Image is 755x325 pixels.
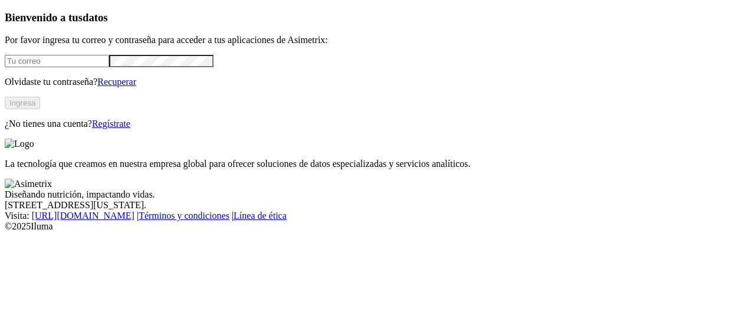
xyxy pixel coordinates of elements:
[5,11,750,24] h3: Bienvenido a tus
[5,35,750,45] p: Por favor ingresa tu correo y contraseña para acceder a tus aplicaciones de Asimetrix:
[5,77,750,87] p: Olvidaste tu contraseña?
[32,211,134,221] a: [URL][DOMAIN_NAME]
[97,77,136,87] a: Recuperar
[5,97,40,109] button: Ingresa
[5,200,750,211] div: [STREET_ADDRESS][US_STATE].
[5,55,109,67] input: Tu correo
[92,119,130,129] a: Regístrate
[5,221,750,232] div: © 2025 Iluma
[5,119,750,129] p: ¿No tienes una cuenta?
[5,189,750,200] div: Diseñando nutrición, impactando vidas.
[139,211,229,221] a: Términos y condiciones
[234,211,287,221] a: Línea de ética
[5,211,750,221] div: Visita : | |
[5,159,750,169] p: La tecnología que creamos en nuestra empresa global para ofrecer soluciones de datos especializad...
[5,179,52,189] img: Asimetrix
[83,11,108,24] span: datos
[5,139,34,149] img: Logo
